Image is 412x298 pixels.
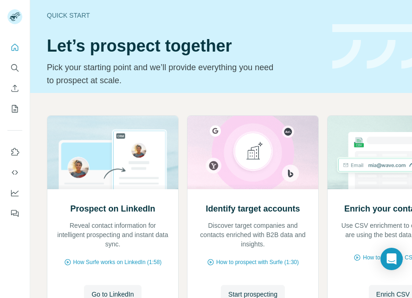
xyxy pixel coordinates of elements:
[47,37,321,55] h1: Let’s prospect together
[7,164,22,181] button: Use Surfe API
[380,248,403,270] div: Open Intercom Messenger
[7,39,22,56] button: Quick start
[7,100,22,117] button: My lists
[47,61,279,87] p: Pick your starting point and we’ll provide everything you need to prospect at scale.
[187,116,319,189] img: Identify target accounts
[7,144,22,160] button: Use Surfe on LinkedIn
[7,185,22,201] button: Dashboard
[47,116,179,189] img: Prospect on LinkedIn
[57,221,169,249] p: Reveal contact information for intelligent prospecting and instant data sync.
[73,258,162,266] span: How Surfe works on LinkedIn (1:58)
[7,60,22,76] button: Search
[47,11,321,20] div: Quick start
[197,221,309,249] p: Discover target companies and contacts enriched with B2B data and insights.
[206,202,300,215] h2: Identify target accounts
[7,205,22,222] button: Feedback
[216,258,299,266] span: How to prospect with Surfe (1:30)
[70,202,155,215] h2: Prospect on LinkedIn
[7,80,22,97] button: Enrich CSV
